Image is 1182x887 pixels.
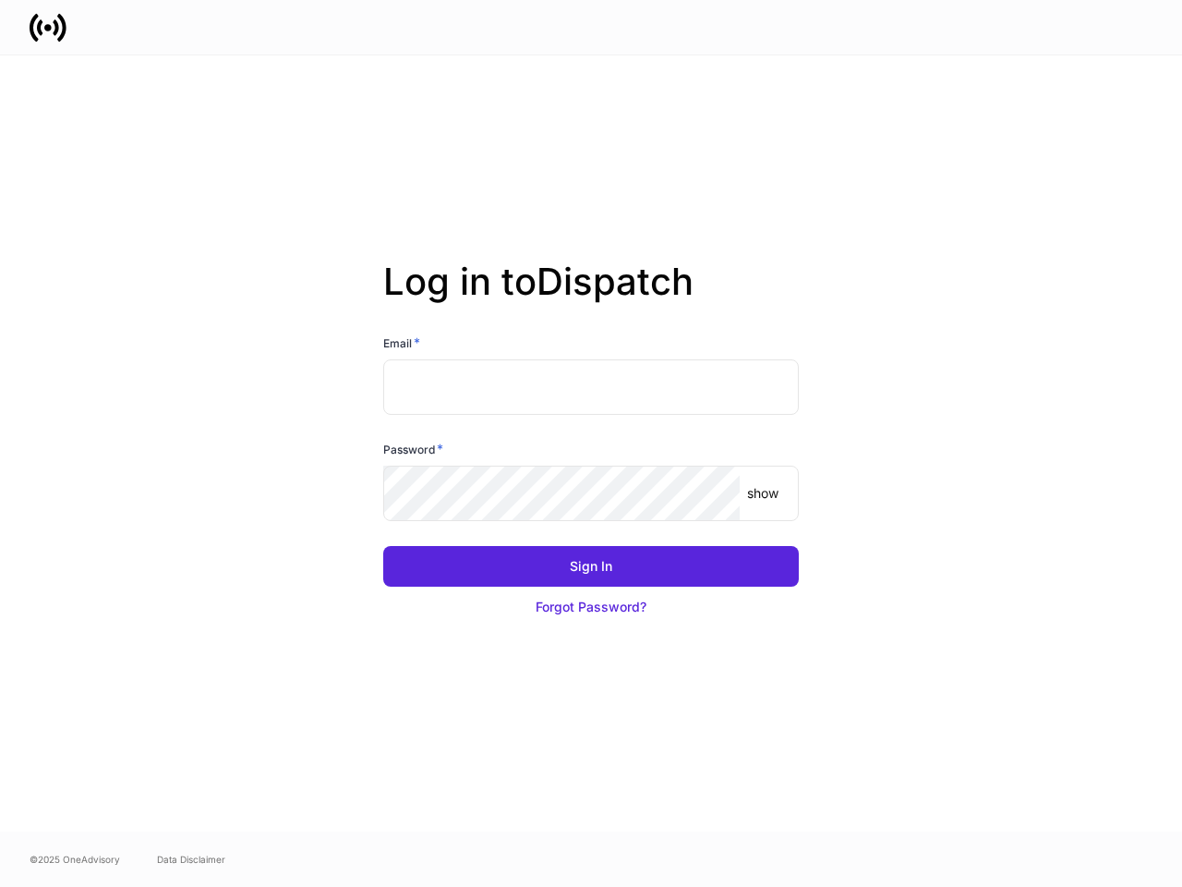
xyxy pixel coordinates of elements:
[383,334,420,352] h6: Email
[383,546,799,587] button: Sign In
[536,598,646,616] div: Forgot Password?
[383,440,443,458] h6: Password
[747,484,778,503] p: show
[30,852,120,867] span: © 2025 OneAdvisory
[570,557,612,576] div: Sign In
[383,587,799,627] button: Forgot Password?
[157,852,225,867] a: Data Disclaimer
[383,260,799,334] h2: Log in to Dispatch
